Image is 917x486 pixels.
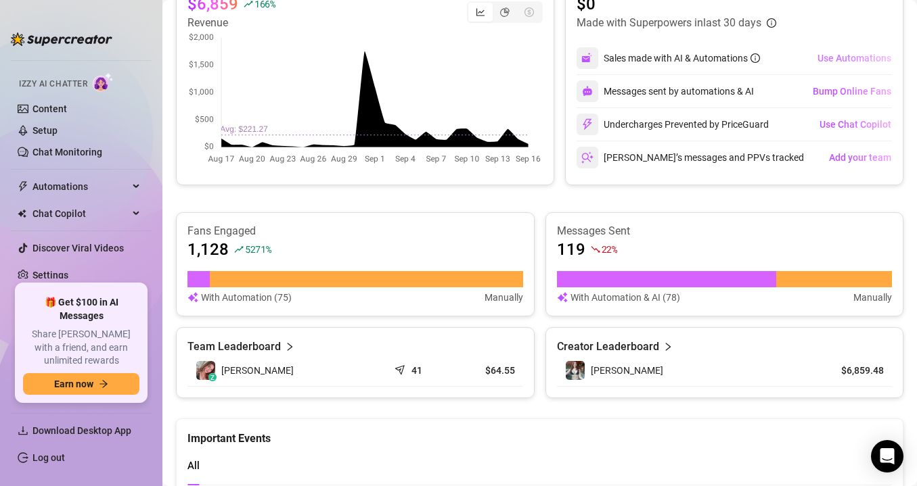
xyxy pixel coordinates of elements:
article: Manually [853,290,892,305]
span: fall [591,245,600,254]
span: All [187,460,200,472]
span: Use Automations [818,53,891,64]
span: arrow-right [99,379,108,389]
span: Use Chat Copilot [820,119,891,130]
article: 1,128 [187,239,229,260]
article: Revenue [187,15,275,31]
span: 🎁 Get $100 in AI Messages [23,296,139,322]
article: Team Leaderboard [187,339,281,355]
article: Creator Leaderboard [557,339,659,355]
a: Discover Viral Videos [32,243,124,253]
button: Earn nowarrow-right [23,373,139,395]
span: thunderbolt [18,181,28,192]
span: pie-chart [500,7,510,17]
button: Bump Online Fans [812,80,892,102]
a: Log out [32,452,65,463]
div: Messages sent by automations & AI [577,80,754,102]
article: Manually [485,290,523,305]
span: Izzy AI Chatter [19,78,87,91]
img: svg%3e [582,86,593,97]
article: Made with Superpowers in last 30 days [577,15,761,31]
span: Earn now [54,379,93,389]
span: Add your team [829,152,891,163]
span: Share [PERSON_NAME] with a friend, and earn unlimited rewards [23,328,139,368]
article: $6,859.48 [822,364,884,377]
a: Chat Monitoring [32,147,102,157]
span: send [395,362,408,375]
span: 22 % [602,243,617,256]
button: Use Chat Copilot [819,114,892,135]
span: Automations [32,176,129,197]
img: svg%3e [187,290,198,305]
div: z [208,373,217,381]
span: rise [234,245,244,254]
img: svg%3e [581,52,594,64]
span: right [663,339,673,355]
span: dollar-circle [524,7,534,17]
article: Fans Engaged [187,224,523,239]
a: Settings [32,270,68,281]
span: [PERSON_NAME] [221,363,294,378]
div: [PERSON_NAME]’s messages and PPVs tracked [577,147,804,168]
article: $64.55 [464,364,514,377]
span: Chat Copilot [32,203,129,224]
span: 5271 % [245,243,271,256]
span: info-circle [751,53,760,63]
article: With Automation (75) [201,290,292,305]
span: right [285,339,294,355]
span: info-circle [767,18,776,28]
a: Content [32,103,67,114]
article: 119 [557,239,585,260]
div: Open Intercom Messenger [871,440,903,472]
span: [PERSON_NAME] [591,365,663,376]
img: Amy [566,361,585,380]
a: Setup [32,125,58,136]
img: logo-BBDzfeDw.svg [11,32,112,46]
div: Important Events [187,419,892,447]
article: 41 [411,364,422,377]
img: Chat Copilot [18,209,26,218]
img: svg%3e [557,290,568,305]
span: download [18,425,28,436]
img: svg%3e [581,118,594,130]
article: With Automation & AI (78) [571,290,680,305]
span: Bump Online Fans [813,86,891,97]
img: Amy August [196,361,215,380]
button: Use Automations [817,47,892,69]
div: Undercharges Prevented by PriceGuard [577,114,769,135]
span: Download Desktop App [32,425,131,436]
span: line-chart [476,7,485,17]
article: Messages Sent [557,224,893,239]
img: svg%3e [581,151,594,164]
div: segmented control [467,1,543,23]
img: AI Chatter [93,72,114,92]
button: Add your team [828,147,892,168]
div: Sales made with AI & Automations [604,51,760,66]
